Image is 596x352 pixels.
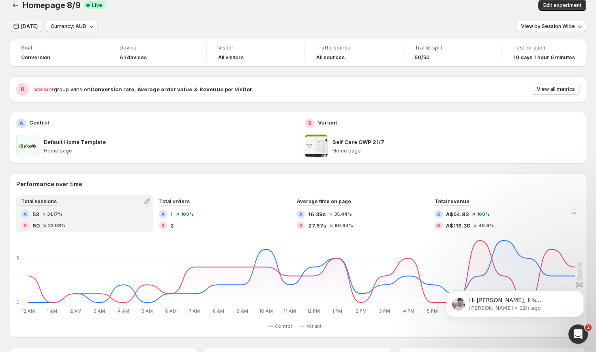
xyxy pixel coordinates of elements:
text: 11 AM [283,308,296,314]
span: 40.6 % [478,223,494,228]
a: GoalConversion [21,44,96,62]
a: DeviceAll devices [120,44,195,62]
span: 50/50 [415,54,430,61]
h2: B [21,85,25,93]
a: VisitorAll visitors [218,44,294,62]
span: A$54.83 [446,210,469,218]
span: Currency: AUD [51,23,86,30]
span: Homepage 8/9 [23,0,81,10]
h2: B [437,223,440,228]
span: 10 days 1 hour 6 minutes [513,54,575,61]
h4: All sources [316,54,345,61]
a: Traffic split50/50 [415,44,490,62]
button: Variant [299,321,325,331]
span: Control [275,323,292,329]
a: Test duration10 days 1 hour 6 minutes [513,44,575,62]
h4: All visitors [218,54,244,61]
strong: & [194,86,198,92]
text: 12 AM [21,308,35,314]
span: Total orders [159,198,190,204]
h2: B [24,223,27,228]
p: Home page [332,148,580,154]
span: group wins on . [34,86,253,92]
h2: B [308,120,311,127]
text: 0 [16,299,19,305]
span: View all metrics [537,86,575,92]
h2: A [19,120,23,127]
h2: B [161,223,165,228]
span: 22.08 % [48,223,66,228]
span: Goal [21,45,96,51]
span: 100 % [181,212,194,217]
strong: Average order value [137,86,192,92]
text: 2 AM [70,308,81,314]
p: Control [29,118,49,127]
span: Conversion [21,54,50,61]
h2: A [437,212,440,217]
iframe: Intercom notifications message [434,273,596,330]
span: Traffic split [415,45,490,51]
span: Variant [307,323,322,329]
p: Variant [318,118,337,127]
span: Test duration [513,45,575,51]
button: Control [268,321,295,331]
p: Self Care GWP 21/7 [332,138,384,146]
span: 27.67s [308,221,326,230]
span: View by: Session Wide [521,23,575,30]
span: 35.44 % [334,212,352,217]
text: 4 AM [118,308,129,314]
text: 5 [16,255,19,261]
span: 2 [170,221,174,230]
span: A$116.30 [446,221,470,230]
span: Traffic source [316,45,392,51]
button: Currency: AUD [46,21,98,32]
span: Live [92,2,102,9]
span: Total revenue [435,198,470,204]
span: Average time on page [297,198,351,204]
span: Variant [34,86,54,92]
span: 100 % [477,212,490,217]
span: Edit experiment [543,2,581,9]
span: Total sessions [21,198,57,204]
button: View by:Session Wide [516,21,586,32]
text: 4 PM [403,308,414,314]
span: 60 [32,221,40,230]
img: Default Home Template [16,135,39,157]
img: Self Care GWP 21/7 [305,135,328,157]
span: 90.64 % [334,223,353,228]
button: View all metrics [532,84,580,95]
span: 16.38s [308,210,326,218]
p: Home page [44,148,292,154]
strong: Revenue per visitor [199,86,252,92]
strong: , [134,86,136,92]
text: 12 PM [307,308,320,314]
text: 2 PM [356,308,367,314]
text: 3 PM [379,308,390,314]
strong: Conversion rate [90,86,134,92]
h2: B [299,223,302,228]
span: Device [120,45,195,51]
a: Traffic sourceAll sources [316,44,392,62]
button: Collapse chart [568,208,580,219]
text: 6 AM [165,308,177,314]
text: 1 AM [47,308,57,314]
text: 10 AM [259,308,273,314]
h2: A [24,212,27,217]
span: 31.17 % [47,212,62,217]
text: 9 AM [236,308,248,314]
p: Default Home Template [44,138,106,146]
span: 53 [32,210,39,218]
text: 1 PM [332,308,342,314]
span: 1 [170,210,173,218]
h2: A [161,212,165,217]
button: [DATE] [10,21,43,32]
span: 2 [585,324,592,331]
text: 7 AM [189,308,200,314]
span: Visitor [218,45,294,51]
h2: A [299,212,302,217]
text: 3 AM [94,308,105,314]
